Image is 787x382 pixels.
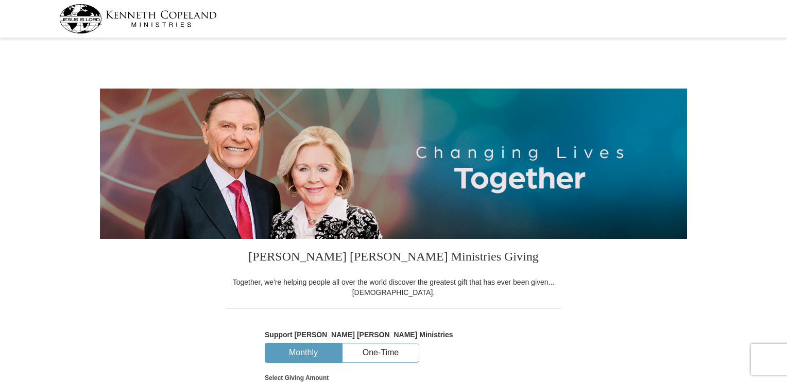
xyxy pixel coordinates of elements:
h3: [PERSON_NAME] [PERSON_NAME] Ministries Giving [226,239,561,277]
img: kcm-header-logo.svg [59,4,217,33]
div: Together, we're helping people all over the world discover the greatest gift that has ever been g... [226,277,561,298]
button: One-Time [343,343,419,362]
h5: Support [PERSON_NAME] [PERSON_NAME] Ministries [265,331,522,339]
strong: Select Giving Amount [265,374,329,381]
button: Monthly [265,343,341,362]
